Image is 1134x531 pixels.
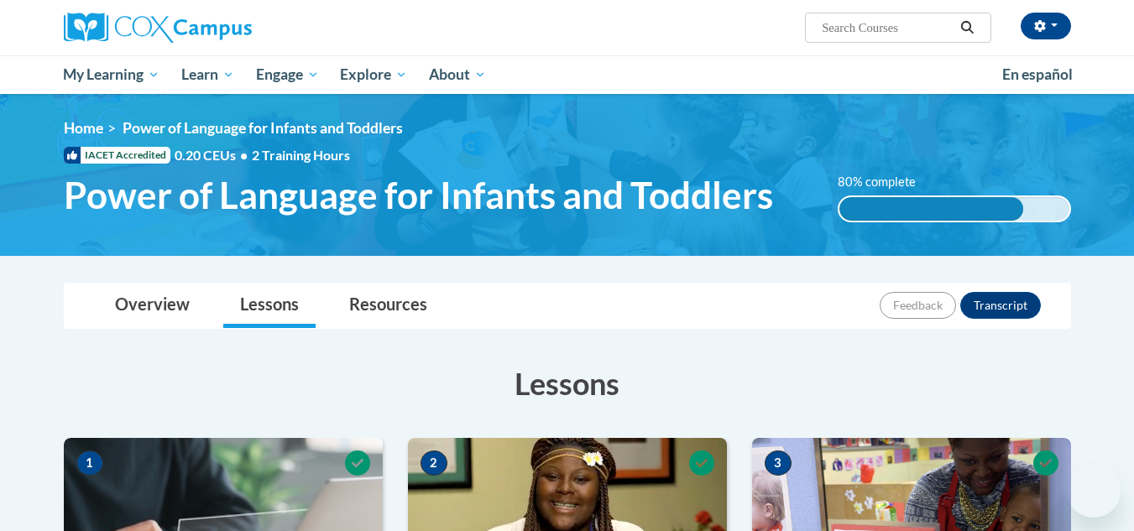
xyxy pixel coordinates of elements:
[39,55,1096,94] div: Main menu
[245,55,330,94] a: Engage
[123,119,403,137] span: Power of Language for Infants and Toddlers
[1067,464,1121,518] iframe: Button to launch messaging window
[64,173,773,217] span: Power of Language for Infants and Toddlers
[64,119,103,137] a: Home
[64,13,383,43] a: Cox Campus
[64,13,252,43] img: Cox Campus
[421,450,447,476] span: 2
[64,362,1071,404] h3: Lessons
[838,173,934,191] label: 80% complete
[1002,65,1073,83] span: En español
[960,292,1041,319] button: Transcript
[340,65,407,85] span: Explore
[53,55,171,94] a: My Learning
[820,18,954,38] input: Search Courses
[98,284,206,328] a: Overview
[252,147,350,163] span: 2 Training Hours
[765,450,792,476] span: 3
[1021,13,1071,39] button: Account Settings
[63,65,159,85] span: My Learning
[76,450,103,476] span: 1
[332,284,444,328] a: Resources
[240,147,248,163] span: •
[175,146,252,164] span: 0.20 CEUs
[839,197,1023,221] div: 80% complete
[223,284,316,328] a: Lessons
[991,57,1084,92] a: En español
[418,55,497,94] a: About
[329,55,418,94] a: Explore
[880,292,956,319] button: Feedback
[256,65,319,85] span: Engage
[181,65,234,85] span: Learn
[170,55,245,94] a: Learn
[954,18,980,38] button: Search
[64,147,170,164] span: IACET Accredited
[429,65,486,85] span: About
